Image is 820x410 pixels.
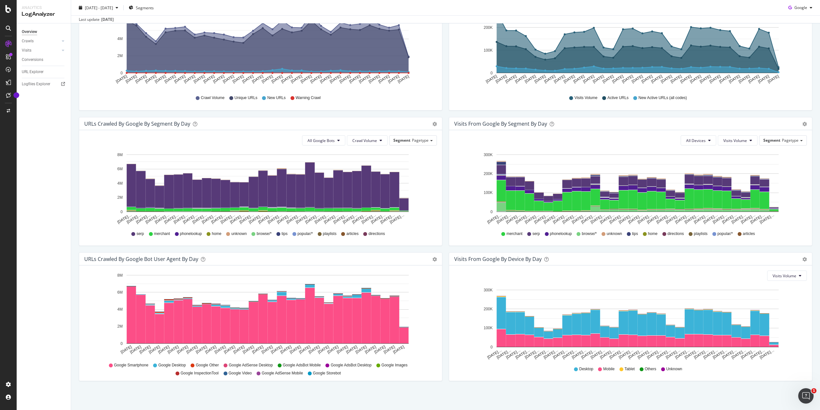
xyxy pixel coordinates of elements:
[307,138,335,143] span: All Google Bots
[454,151,807,225] svg: A chart.
[699,74,712,84] text: [DATE]
[117,54,123,58] text: 2M
[432,122,437,126] div: gear
[579,366,593,372] span: Desktop
[22,69,44,75] div: URL Explorer
[811,388,816,393] span: 1
[632,231,638,237] span: tips
[572,74,585,84] text: [DATE]
[212,231,221,237] span: home
[22,29,66,35] a: Overview
[120,345,133,355] text: [DATE]
[387,74,400,84] text: [DATE]
[323,231,337,237] span: playlists
[117,167,123,171] text: 6M
[686,138,706,143] span: All Devices
[13,92,19,98] div: Tooltip anchor
[24,8,175,14] div: How likely are you to recommend Botify to a friend?
[650,74,663,84] text: [DATE]
[280,74,293,84] text: [DATE]
[164,17,174,28] button: 10
[524,74,537,84] text: [DATE]
[242,74,254,84] text: [DATE]
[641,74,653,84] text: [DATE]
[76,3,121,13] button: [DATE] - [DATE]
[309,74,322,84] text: [DATE]
[648,231,658,237] span: home
[22,56,66,63] a: Conversions
[296,95,321,101] span: Warning Crawl
[229,363,273,368] span: Google AdSense Desktop
[85,5,113,10] span: [DATE] - [DATE]
[261,345,274,355] text: [DATE]
[101,17,114,22] div: [DATE]
[550,231,572,237] span: phonelookup
[786,3,815,13] button: Google
[352,138,377,143] span: Crawl Volume
[495,74,508,84] text: [DATE]
[22,29,37,35] div: Overview
[368,74,381,84] text: [DATE]
[251,74,264,84] text: [DATE]
[329,74,342,84] text: [DATE]
[22,69,66,75] a: URL Explorer
[43,17,53,28] button: 1
[129,345,142,355] text: [DATE]
[270,345,283,355] text: [DATE]
[582,231,597,237] span: browse/*
[22,11,66,18] div: LogAnalyzer
[373,345,386,355] text: [DATE]
[300,74,313,84] text: [DATE]
[484,191,493,195] text: 100K
[611,74,624,84] text: [DATE]
[154,74,167,84] text: [DATE]
[490,345,493,349] text: 0
[393,138,410,143] span: Segment
[83,17,94,28] button: 4
[120,71,123,75] text: 0
[738,74,750,84] text: [DATE]
[232,74,245,84] text: [DATE]
[176,345,189,355] text: [DATE]
[115,74,128,84] text: [DATE]
[364,345,377,355] text: [DATE]
[317,345,330,355] text: [DATE]
[144,74,157,84] text: [DATE]
[267,95,285,101] span: New URLs
[638,95,687,101] span: New Active URLs (all codes)
[767,74,780,84] text: [DATE]
[484,172,493,176] text: 200K
[670,74,683,84] text: [DATE]
[117,37,123,41] text: 4M
[22,5,66,11] div: Analytics
[117,153,123,157] text: 8M
[229,371,252,376] span: Google Video
[117,307,123,312] text: 4M
[22,81,66,88] a: Logfiles Explorer
[782,138,799,143] span: Pagetype
[164,74,176,84] text: [DATE]
[22,38,60,45] a: Crawls
[180,231,202,237] span: phonelookup
[22,81,50,88] div: Logfiles Explorer
[345,345,358,355] text: [DATE]
[136,5,154,10] span: Segments
[79,17,114,22] div: Last update
[125,74,138,84] text: [DATE]
[773,273,796,279] span: Visits Volume
[383,345,396,355] text: [DATE]
[484,326,493,331] text: 100K
[22,47,60,54] a: Visits
[29,17,40,28] button: 0
[763,138,780,143] span: Segment
[728,74,741,84] text: [DATE]
[117,20,123,24] text: 6M
[718,74,731,84] text: [DATE]
[412,138,429,143] span: Pagetype
[679,74,692,84] text: [DATE]
[84,151,437,225] div: A chart.
[368,231,385,237] span: directions
[195,345,208,355] text: [DATE]
[84,271,437,360] div: A chart.
[602,74,615,84] text: [DATE]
